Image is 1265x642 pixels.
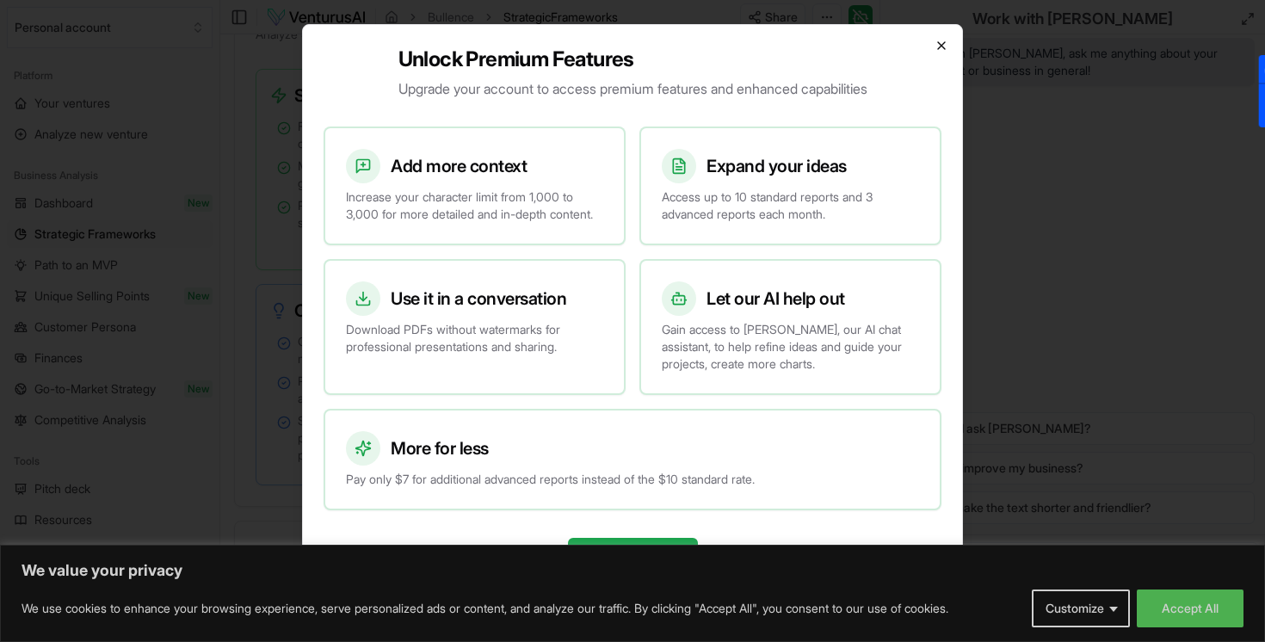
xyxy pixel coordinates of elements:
[391,154,527,178] h3: Add more context
[391,436,489,460] h3: More for less
[346,321,603,355] p: Download PDFs without watermarks for professional presentations and sharing.
[662,188,919,223] p: Access up to 10 standard reports and 3 advanced reports each month.
[662,321,919,373] p: Gain access to [PERSON_NAME], our AI chat assistant, to help refine ideas and guide your projects...
[398,46,867,73] h2: Unlock Premium Features
[391,287,566,311] h3: Use it in a conversation
[346,471,919,488] p: Pay only $7 for additional advanced reports instead of the $10 standard rate.
[707,287,845,311] h3: Let our AI help out
[707,154,847,178] h3: Expand your ideas
[568,538,698,576] button: Upgrade Now
[346,188,603,223] p: Increase your character limit from 1,000 to 3,000 for more detailed and in-depth content.
[398,78,867,99] p: Upgrade your account to access premium features and enhanced capabilities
